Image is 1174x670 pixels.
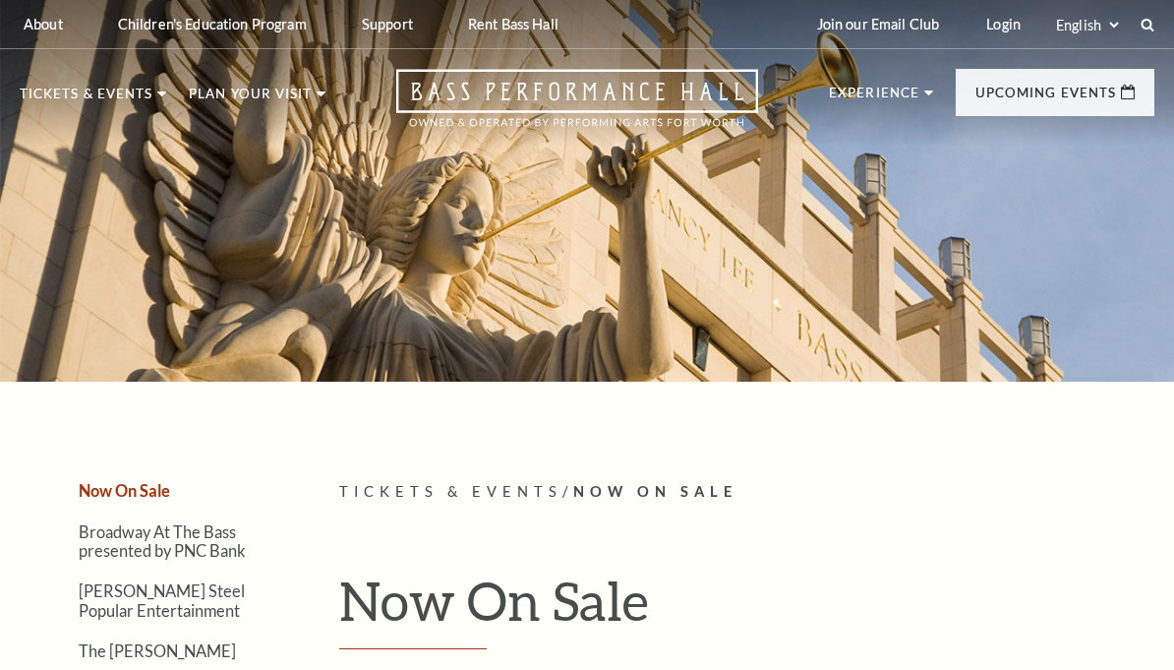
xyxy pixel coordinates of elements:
[975,87,1116,110] p: Upcoming Events
[339,480,1154,505] p: /
[79,641,236,660] a: The [PERSON_NAME]
[1052,16,1122,34] select: Select:
[79,522,246,560] a: Broadway At The Bass presented by PNC Bank
[189,88,312,111] p: Plan Your Visit
[118,16,307,32] p: Children's Education Program
[829,87,919,110] p: Experience
[24,16,63,32] p: About
[339,483,562,500] span: Tickets & Events
[20,88,152,111] p: Tickets & Events
[339,569,1154,649] h1: Now On Sale
[573,483,737,500] span: Now On Sale
[468,16,558,32] p: Rent Bass Hall
[362,16,413,32] p: Support
[79,481,170,500] a: Now On Sale
[79,581,245,619] a: [PERSON_NAME] Steel Popular Entertainment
